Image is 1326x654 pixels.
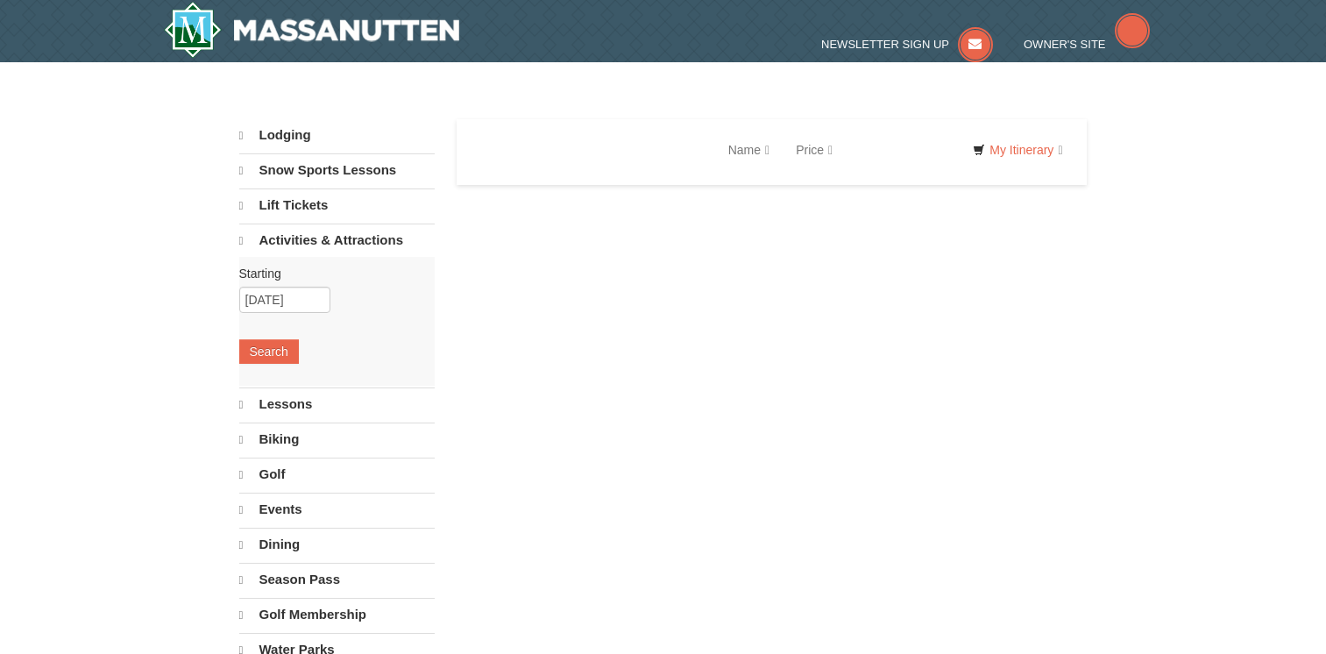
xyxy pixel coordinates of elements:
img: Massanutten Resort Logo [164,2,460,58]
a: Newsletter Sign Up [821,38,993,51]
span: Owner's Site [1024,38,1106,51]
a: Lodging [239,119,435,152]
a: Snow Sports Lessons [239,153,435,187]
a: Massanutten Resort [164,2,460,58]
a: Golf [239,458,435,491]
label: Starting [239,265,422,282]
a: Events [239,493,435,526]
a: Activities & Attractions [239,224,435,257]
span: Newsletter Sign Up [821,38,949,51]
a: Owner's Site [1024,38,1150,51]
a: Name [715,132,783,167]
a: Golf Membership [239,598,435,631]
button: Search [239,339,299,364]
a: Price [783,132,846,167]
a: Biking [239,423,435,456]
a: My Itinerary [961,137,1074,163]
a: Season Pass [239,563,435,596]
a: Lessons [239,387,435,421]
a: Lift Tickets [239,188,435,222]
a: Dining [239,528,435,561]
